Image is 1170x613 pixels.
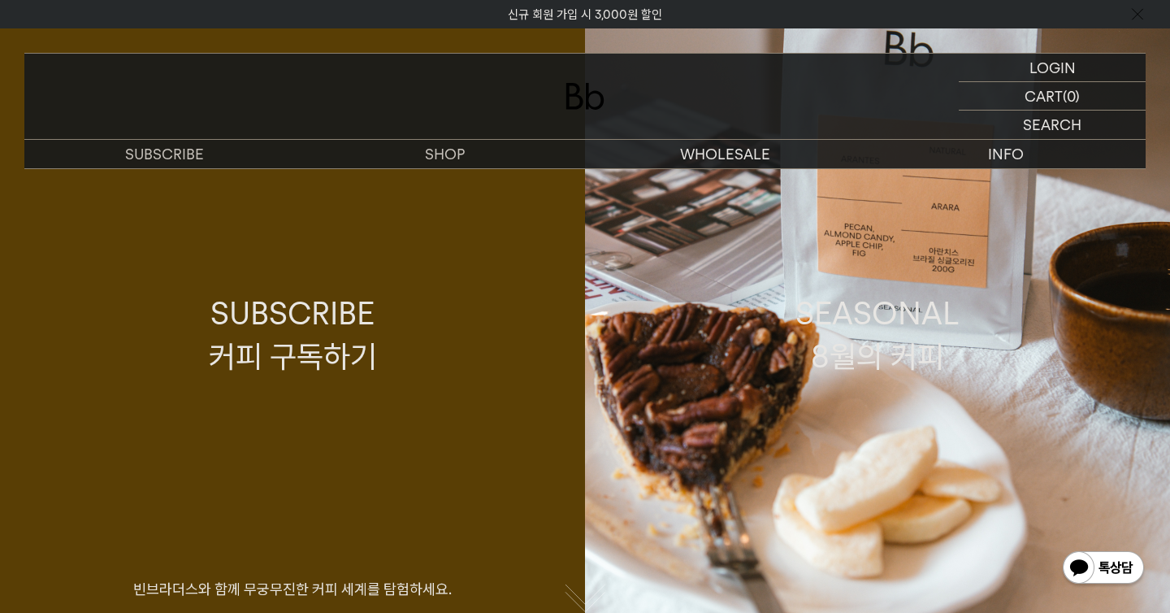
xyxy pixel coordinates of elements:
a: 신규 회원 가입 시 3,000원 할인 [508,7,662,22]
a: LOGIN [959,54,1146,82]
p: INFO [865,140,1146,168]
p: SEARCH [1023,111,1081,139]
img: 카카오톡 채널 1:1 채팅 버튼 [1061,550,1146,589]
a: CART (0) [959,82,1146,111]
p: (0) [1063,82,1080,110]
img: 로고 [565,83,604,110]
p: CART [1025,82,1063,110]
div: SUBSCRIBE 커피 구독하기 [209,292,377,378]
a: SHOP [305,140,585,168]
p: LOGIN [1029,54,1076,81]
p: WHOLESALE [585,140,865,168]
a: SUBSCRIBE [24,140,305,168]
div: SEASONAL 8월의 커피 [795,292,960,378]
